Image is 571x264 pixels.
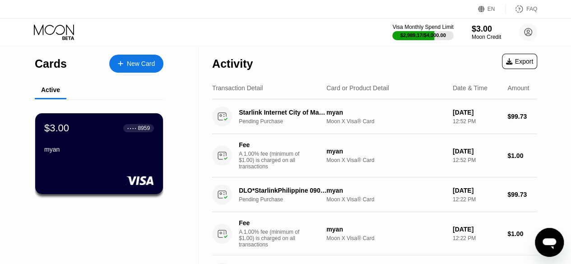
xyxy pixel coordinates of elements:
div: Fee [239,219,302,227]
div: EN [478,5,506,14]
div: $3.00 [44,122,69,134]
div: FAQ [506,5,537,14]
div: New Card [109,55,163,73]
div: [DATE] [453,109,500,116]
div: 12:22 PM [453,196,500,203]
div: Export [502,54,537,69]
div: 8959 [138,125,150,131]
div: $99.73 [507,113,537,120]
div: $3.00 [472,24,501,34]
div: Card or Product Detail [326,84,389,92]
div: FAQ [526,6,537,12]
div: myan [326,187,446,194]
div: 12:52 PM [453,118,500,125]
div: A 1.00% fee (minimum of $1.00) is charged on all transactions [239,229,306,248]
div: Moon X Visa® Card [326,118,446,125]
div: myan [44,146,154,153]
div: Activity [212,57,253,70]
div: [DATE] [453,187,500,194]
div: A 1.00% fee (minimum of $1.00) is charged on all transactions [239,151,306,170]
div: Date & Time [453,84,487,92]
div: [DATE] [453,148,500,155]
div: $3.00● ● ● ●8959myan [35,113,163,194]
div: Moon Credit [472,34,501,40]
div: Transaction Detail [212,84,263,92]
div: Visa Monthly Spend Limit [392,24,453,30]
div: myan [326,109,446,116]
iframe: Button to launch messaging window [535,228,564,257]
div: Cards [35,57,67,70]
div: Moon X Visa® Card [326,157,446,163]
div: Starlink Internet City of MakatPH [239,109,329,116]
div: New Card [127,60,155,68]
div: $1.00 [507,230,537,237]
div: $2,989.17 / $4,000.00 [400,32,446,38]
div: Active [41,86,60,93]
div: Pending Purchase [239,196,335,203]
div: DLO*StarlinkPhilippine 090000000 PH [239,187,329,194]
div: Amount [507,84,529,92]
div: FeeA 1.00% fee (minimum of $1.00) is charged on all transactionsmyanMoon X Visa® Card[DATE]12:22 ... [212,212,537,255]
div: $99.73 [507,191,537,198]
div: EN [487,6,495,12]
div: myan [326,226,446,233]
div: DLO*StarlinkPhilippine 090000000 PHPending PurchasemyanMoon X Visa® Card[DATE]12:22 PM$99.73 [212,177,537,212]
div: 12:22 PM [453,235,500,241]
div: FeeA 1.00% fee (minimum of $1.00) is charged on all transactionsmyanMoon X Visa® Card[DATE]12:52 ... [212,134,537,177]
div: [DATE] [453,226,500,233]
div: Export [506,58,533,65]
div: Fee [239,141,302,148]
div: Visa Monthly Spend Limit$2,989.17/$4,000.00 [392,24,453,40]
div: myan [326,148,446,155]
div: ● ● ● ● [127,127,136,130]
div: $1.00 [507,152,537,159]
div: $3.00Moon Credit [472,24,501,40]
div: Moon X Visa® Card [326,235,446,241]
div: 12:52 PM [453,157,500,163]
div: Pending Purchase [239,118,335,125]
div: Moon X Visa® Card [326,196,446,203]
div: Starlink Internet City of MakatPHPending PurchasemyanMoon X Visa® Card[DATE]12:52 PM$99.73 [212,99,537,134]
